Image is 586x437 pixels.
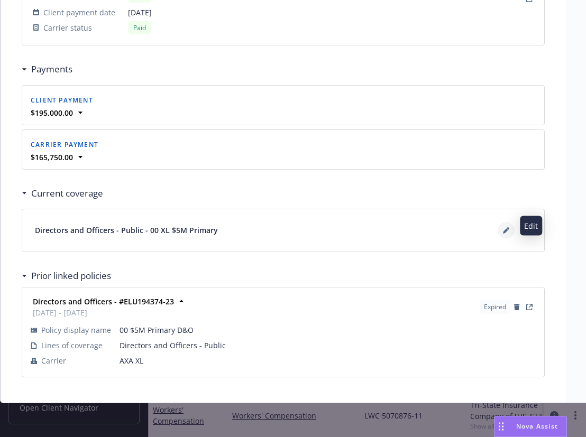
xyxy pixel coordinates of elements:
[31,187,103,200] h3: Current coverage
[120,340,536,351] span: Directors and Officers - Public
[128,21,151,34] div: Paid
[41,340,103,351] span: Lines of coverage
[516,422,558,431] span: Nova Assist
[41,355,66,366] span: Carrier
[43,7,115,18] span: Client payment date
[33,296,174,306] strong: Directors and Officers - #ELU194374-23
[120,355,536,366] span: AXA XL
[22,187,103,200] div: Current coverage
[31,62,72,76] h3: Payments
[31,108,73,118] strong: $195,000.00
[523,301,536,313] a: View Policy
[31,96,93,105] span: Client payment
[120,324,536,336] span: 00 $5M Primary D&O
[43,22,92,33] span: Carrier status
[495,416,508,436] div: Drag to move
[31,152,73,162] strong: $165,750.00
[484,302,506,312] span: Expired
[22,269,111,283] div: Prior linked policies
[31,140,98,149] span: Carrier payment
[41,324,111,336] span: Policy display name
[22,62,72,76] div: Payments
[33,307,174,318] span: [DATE] - [DATE]
[128,7,152,18] span: [DATE]
[494,416,567,437] button: Nova Assist
[35,225,218,236] span: Directors and Officers - Public - 00 XL $5M Primary
[31,269,111,283] h3: Prior linked policies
